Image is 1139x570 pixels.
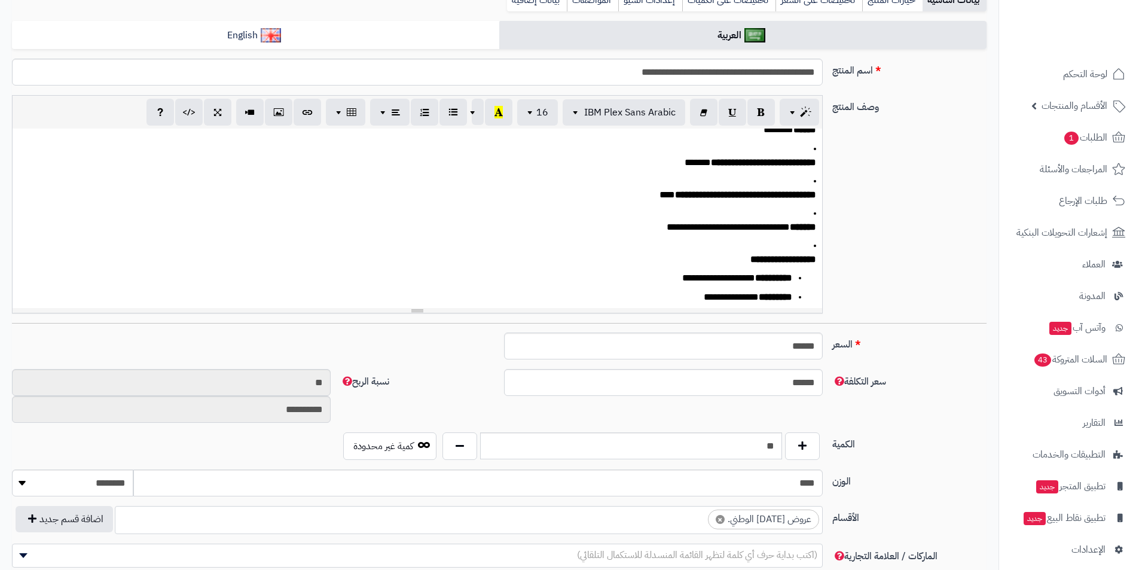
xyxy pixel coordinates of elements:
[1006,218,1132,247] a: إشعارات التحويلات البنكية
[1006,155,1132,184] a: المراجعات والأسئلة
[827,506,991,525] label: الأقسام
[1054,383,1106,400] span: أدوات التسويق
[1006,472,1132,501] a: تطبيق المتجرجديد
[827,470,991,489] label: الوزن
[577,548,817,562] span: (اكتب بداية حرف أي كلمة لتظهر القائمة المنسدلة للاستكمال التلقائي)
[1006,250,1132,279] a: العملاء
[1006,282,1132,310] a: المدونة
[1006,440,1132,469] a: التطبيقات والخدمات
[1006,187,1132,215] a: طلبات الإرجاع
[827,432,991,452] label: الكمية
[499,21,987,50] a: العربية
[1006,377,1132,406] a: أدوات التسويق
[827,333,991,352] label: السعر
[1006,504,1132,532] a: تطبيق نقاط البيعجديد
[261,28,282,42] img: English
[1079,288,1106,304] span: المدونة
[1033,446,1106,463] span: التطبيقات والخدمات
[1024,512,1046,525] span: جديد
[1016,224,1107,241] span: إشعارات التحويلات البنكية
[1022,510,1106,526] span: تطبيق نقاط البيع
[744,28,765,42] img: العربية
[1083,414,1106,431] span: التقارير
[1059,193,1107,209] span: طلبات الإرجاع
[1035,478,1106,495] span: تطبيق المتجر
[584,105,676,120] span: IBM Plex Sans Arabic
[1049,322,1071,335] span: جديد
[1040,161,1107,178] span: المراجعات والأسئلة
[1064,132,1079,145] span: 1
[1006,313,1132,342] a: وآتس آبجديد
[1006,123,1132,152] a: الطلبات1
[827,59,991,78] label: اسم المنتج
[708,510,819,529] li: عروض اليوم الوطني.
[1036,480,1058,493] span: جديد
[517,99,558,126] button: 16
[1048,319,1106,336] span: وآتس آب
[1006,60,1132,89] a: لوحة التحكم
[1063,66,1107,83] span: لوحة التحكم
[1006,535,1132,564] a: الإعدادات
[16,506,113,532] button: اضافة قسم جديد
[1006,409,1132,437] a: التقارير
[827,95,991,114] label: وصف المنتج
[716,515,725,524] span: ×
[1034,353,1051,367] span: 43
[12,21,499,50] a: English
[832,549,938,563] span: الماركات / العلامة التجارية
[832,374,886,389] span: سعر التكلفة
[340,374,389,389] span: نسبة الربح
[1082,256,1106,273] span: العملاء
[1071,541,1106,558] span: الإعدادات
[1063,129,1107,146] span: الطلبات
[1033,351,1107,368] span: السلات المتروكة
[1042,97,1107,114] span: الأقسام والمنتجات
[563,99,685,126] button: IBM Plex Sans Arabic
[1006,345,1132,374] a: السلات المتروكة43
[536,105,548,120] span: 16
